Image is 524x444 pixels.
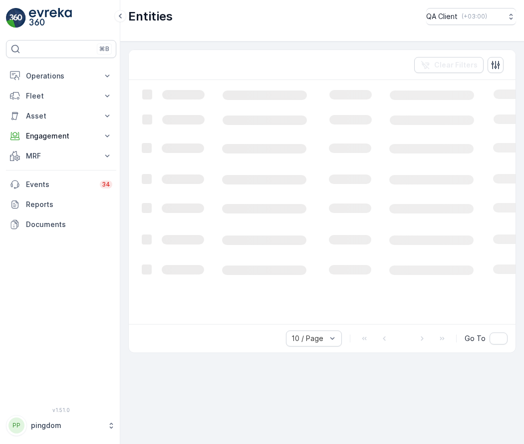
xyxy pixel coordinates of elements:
p: Operations [26,71,96,81]
button: MRF [6,146,116,166]
a: Reports [6,194,116,214]
button: PPpingdom [6,415,116,436]
p: Asset [26,111,96,121]
p: ⌘B [99,45,109,53]
a: Documents [6,214,116,234]
p: pingdom [31,420,102,430]
p: Documents [26,219,112,229]
img: logo_light-DOdMpM7g.png [29,8,72,28]
p: 34 [102,180,110,188]
p: Events [26,179,94,189]
span: Go To [465,333,486,343]
p: Fleet [26,91,96,101]
button: Operations [6,66,116,86]
button: Clear Filters [414,57,484,73]
p: Clear Filters [434,60,478,70]
span: v 1.51.0 [6,407,116,413]
p: Reports [26,199,112,209]
button: QA Client(+03:00) [426,8,516,25]
button: Asset [6,106,116,126]
p: ( +03:00 ) [462,12,487,20]
p: Entities [128,8,173,24]
button: Engagement [6,126,116,146]
p: MRF [26,151,96,161]
a: Events34 [6,174,116,194]
img: logo [6,8,26,28]
p: Engagement [26,131,96,141]
p: QA Client [426,11,458,21]
button: Fleet [6,86,116,106]
div: PP [8,417,24,433]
